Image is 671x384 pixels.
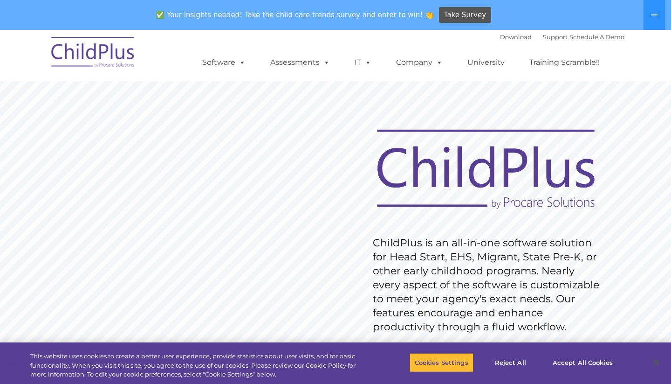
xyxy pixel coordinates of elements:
a: IT [345,53,381,72]
a: Support [543,33,568,41]
button: Accept All Cookies [548,353,618,372]
button: Reject All [481,353,540,372]
span: Take Survey [444,7,486,23]
span: ✅ Your insights needed! Take the child care trends survey and enter to win! 👏 [152,6,438,24]
rs-layer: ChildPlus is an all-in-one software solution for Head Start, EHS, Migrant, State Pre-K, or other ... [373,236,604,334]
a: Assessments [261,53,339,72]
div: This website uses cookies to create a better user experience, provide statistics about user visit... [30,352,369,379]
button: Cookies Settings [410,353,473,372]
a: Company [387,53,452,72]
font: | [500,33,624,41]
a: Download [500,33,532,41]
img: ChildPlus by Procare Solutions [47,30,140,77]
a: Take Survey [439,7,492,23]
a: University [458,53,514,72]
a: Training Scramble!! [520,53,609,72]
button: Close [646,352,666,373]
a: Schedule A Demo [569,33,624,41]
a: Software [193,53,255,72]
